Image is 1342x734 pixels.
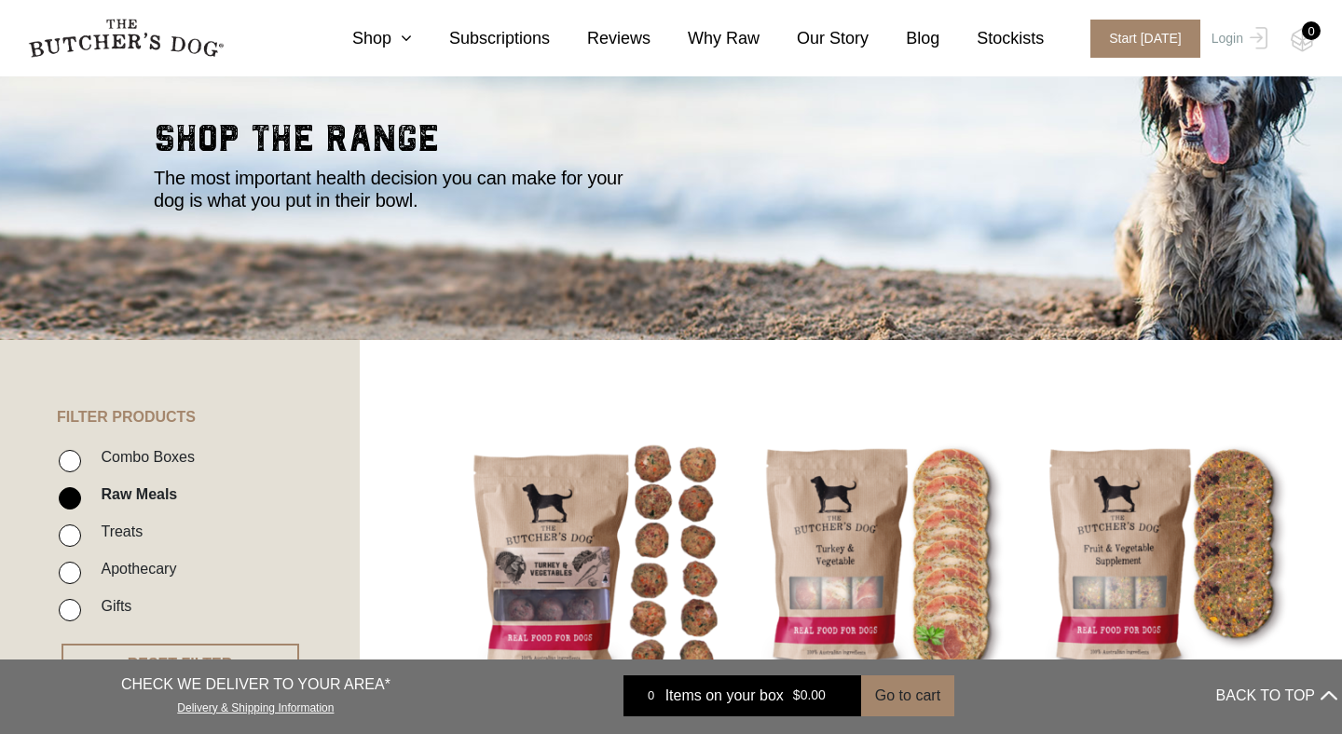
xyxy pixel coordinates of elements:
img: Vegetable and Fruit Supplement [1036,433,1289,686]
p: CHECK WE DELIVER TO YOUR AREA* [121,673,390,696]
span: Items on your box [665,685,784,707]
label: Combo Boxes [91,444,195,469]
a: Reviews [550,26,650,51]
a: Start [DATE] [1072,20,1207,58]
label: Gifts [91,593,131,618]
button: Go to cart [861,675,954,716]
a: Login [1207,20,1267,58]
a: Shop [315,26,412,51]
button: RESET FILTER [62,644,299,685]
img: Turkey & Vegetable Balls [470,433,722,686]
a: Subscriptions [412,26,550,51]
img: Turkey and Vegetables [753,433,1006,686]
div: 0 [637,686,665,705]
label: Treats [91,519,143,544]
span: $ [793,688,801,703]
p: The most important health decision you can make for your dog is what you put in their bowl. [154,167,648,211]
div: 0 [1302,21,1321,40]
h2: shop the range [154,120,1188,167]
img: TBD_Cart-Empty.png [1291,28,1314,52]
label: Raw Meals [91,482,177,507]
button: BACK TO TOP [1216,673,1337,718]
a: 0 Items on your box $0.00 [623,675,861,716]
a: Blog [869,26,939,51]
a: Delivery & Shipping Information [177,697,334,714]
a: Stockists [939,26,1044,51]
label: Apothecary [91,556,176,581]
span: Start [DATE] [1090,20,1200,58]
a: Why Raw [650,26,760,51]
a: Our Story [760,26,869,51]
bdi: 0.00 [793,688,826,703]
